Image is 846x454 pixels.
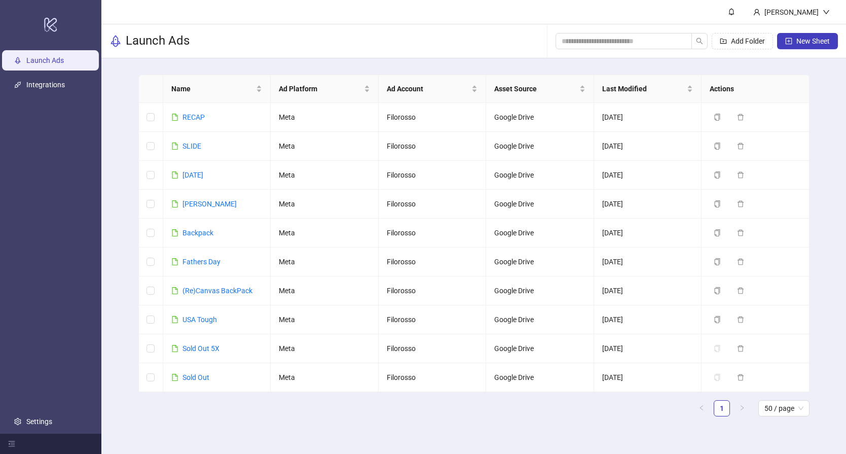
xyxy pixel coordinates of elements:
[594,248,702,276] td: [DATE]
[171,287,178,294] span: file
[696,38,703,45] span: search
[271,334,379,363] td: Meta
[182,142,201,150] a: SLIDE
[823,9,830,16] span: down
[710,342,729,355] button: The sheet needs to be migrated before it can be duplicated. Please open the sheet to migrate it.
[171,200,178,207] span: file
[182,258,220,266] a: Fathers Day
[737,114,744,121] span: delete
[8,440,15,447] span: menu-fold
[486,190,594,219] td: Google Drive
[271,363,379,392] td: Meta
[698,405,705,411] span: left
[26,81,65,89] a: Integrations
[171,258,178,265] span: file
[379,248,487,276] td: Filorosso
[714,400,730,416] li: 1
[163,75,271,103] th: Name
[720,38,727,45] span: folder-add
[271,219,379,248] td: Meta
[379,363,487,392] td: Filorosso
[594,276,702,305] td: [DATE]
[271,103,379,132] td: Meta
[182,316,217,324] a: USA Tough
[379,103,487,132] td: Filorosso
[182,344,219,353] a: Sold Out 5X
[171,374,178,381] span: file
[171,345,178,352] span: file
[737,345,744,352] span: delete
[171,171,178,179] span: file
[182,287,252,295] a: (Re)Canvas BackPack
[486,103,594,132] td: Google Drive
[379,334,487,363] td: Filorosso
[737,374,744,381] span: delete
[271,190,379,219] td: Meta
[728,8,735,15] span: bell
[379,75,487,103] th: Ad Account
[182,373,209,381] a: Sold Out
[182,200,237,208] a: [PERSON_NAME]
[486,363,594,392] td: Google Drive
[271,276,379,305] td: Meta
[379,276,487,305] td: Filorosso
[734,400,750,416] li: Next Page
[387,83,470,94] span: Ad Account
[271,75,379,103] th: Ad Platform
[594,219,702,248] td: [DATE]
[486,132,594,161] td: Google Drive
[26,56,64,64] a: Launch Ads
[714,171,721,179] span: copy
[764,401,803,416] span: 50 / page
[171,229,178,236] span: file
[271,248,379,276] td: Meta
[760,7,823,18] div: [PERSON_NAME]
[737,171,744,179] span: delete
[758,400,810,416] div: Page Size
[693,400,710,416] li: Previous Page
[594,103,702,132] td: [DATE]
[737,258,744,265] span: delete
[714,143,721,150] span: copy
[785,38,792,45] span: plus-square
[731,37,765,45] span: Add Folder
[279,83,362,94] span: Ad Platform
[594,190,702,219] td: [DATE]
[714,114,721,121] span: copy
[594,75,702,103] th: Last Modified
[494,83,577,94] span: Asset Source
[171,316,178,323] span: file
[714,200,721,207] span: copy
[714,316,721,323] span: copy
[379,305,487,334] td: Filorosso
[486,248,594,276] td: Google Drive
[182,171,203,179] a: [DATE]
[486,75,594,103] th: Asset Source
[714,287,721,294] span: copy
[737,316,744,323] span: delete
[379,219,487,248] td: Filorosso
[171,114,178,121] span: file
[702,75,810,103] th: Actions
[594,132,702,161] td: [DATE]
[594,305,702,334] td: [DATE]
[171,143,178,150] span: file
[737,200,744,207] span: delete
[182,229,213,237] a: Backpack
[486,334,594,363] td: Google Drive
[714,258,721,265] span: copy
[379,132,487,161] td: Filorosso
[594,334,702,363] td: [DATE]
[714,401,729,416] a: 1
[693,400,710,416] button: left
[379,190,487,219] td: Filorosso
[486,219,594,248] td: Google Drive
[486,161,594,190] td: Google Drive
[710,371,729,383] button: The sheet needs to be migrated before it can be duplicated. Please open the sheet to migrate it.
[714,229,721,236] span: copy
[126,33,190,49] h3: Launch Ads
[777,33,838,49] button: New Sheet
[739,405,745,411] span: right
[594,363,702,392] td: [DATE]
[737,287,744,294] span: delete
